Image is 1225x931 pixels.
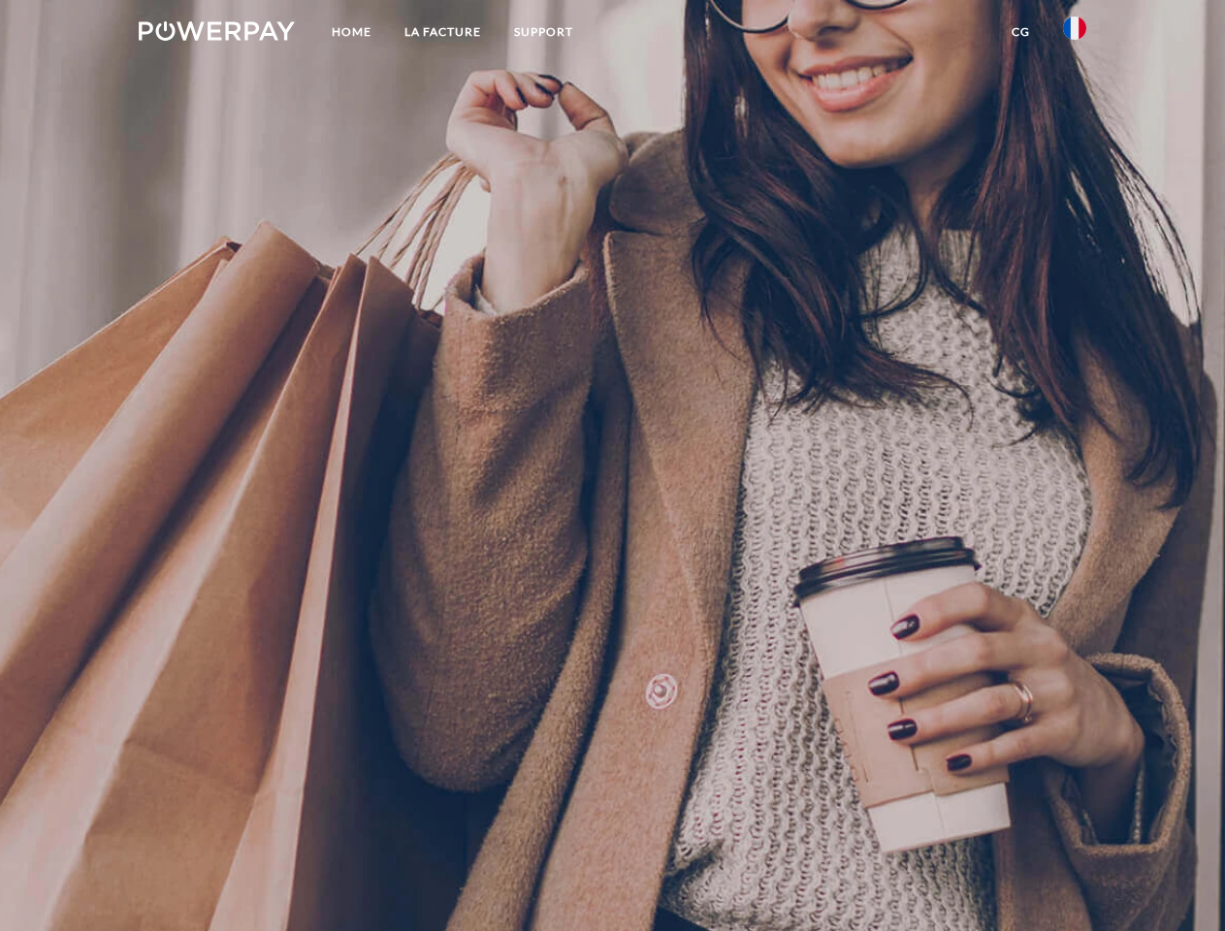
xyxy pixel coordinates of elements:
[995,15,1047,49] a: CG
[1063,16,1086,40] img: fr
[315,15,388,49] a: Home
[498,15,590,49] a: Support
[139,21,295,41] img: logo-powerpay-white.svg
[388,15,498,49] a: LA FACTURE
